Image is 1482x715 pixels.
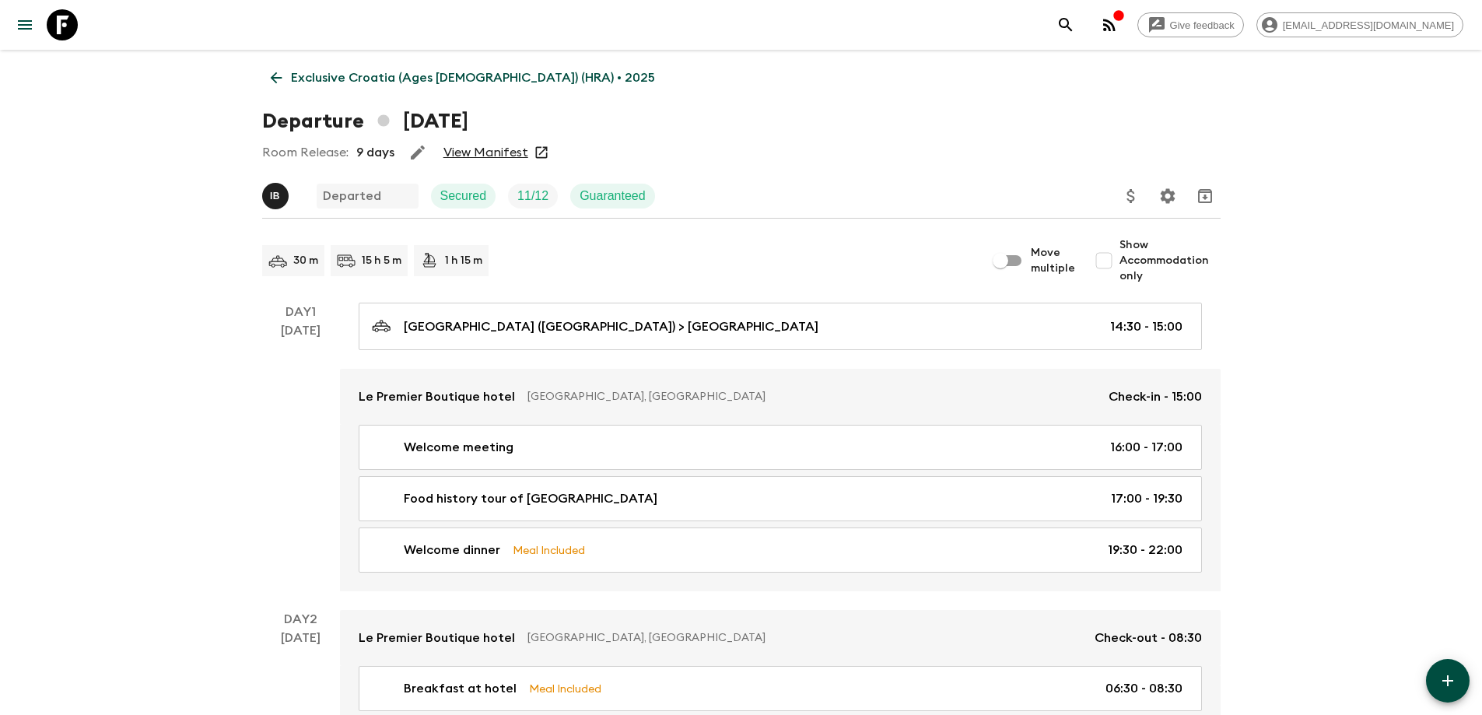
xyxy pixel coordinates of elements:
p: Le Premier Boutique hotel [359,629,515,647]
a: Food history tour of [GEOGRAPHIC_DATA]17:00 - 19:30 [359,476,1202,521]
p: Meal Included [529,680,601,697]
a: Breakfast at hotelMeal Included06:30 - 08:30 [359,666,1202,711]
a: Le Premier Boutique hotel[GEOGRAPHIC_DATA], [GEOGRAPHIC_DATA]Check-in - 15:00 [340,369,1221,425]
p: Day 1 [262,303,340,321]
div: Trip Fill [508,184,558,209]
p: Guaranteed [580,187,646,205]
p: Welcome meeting [404,438,513,457]
a: View Manifest [443,145,528,160]
span: [EMAIL_ADDRESS][DOMAIN_NAME] [1274,19,1463,31]
div: [EMAIL_ADDRESS][DOMAIN_NAME] [1256,12,1463,37]
p: 16:00 - 17:00 [1110,438,1182,457]
p: 17:00 - 19:30 [1111,489,1182,508]
p: Departed [323,187,381,205]
p: 19:30 - 22:00 [1108,541,1182,559]
p: Meal Included [513,542,585,559]
a: Le Premier Boutique hotel[GEOGRAPHIC_DATA], [GEOGRAPHIC_DATA]Check-out - 08:30 [340,610,1221,666]
p: 9 days [356,143,394,162]
p: [GEOGRAPHIC_DATA], [GEOGRAPHIC_DATA] [527,630,1082,646]
p: 14:30 - 15:00 [1110,317,1182,336]
p: Day 2 [262,610,340,629]
button: Archive (Completed, Cancelled or Unsynced Departures only) [1189,181,1221,212]
button: search adventures [1050,9,1081,40]
a: Welcome meeting16:00 - 17:00 [359,425,1202,470]
p: 30 m [293,253,318,268]
p: Room Release: [262,143,349,162]
p: Secured [440,187,487,205]
p: [GEOGRAPHIC_DATA], [GEOGRAPHIC_DATA] [527,389,1096,405]
span: Give feedback [1161,19,1243,31]
button: menu [9,9,40,40]
p: 15 h 5 m [362,253,401,268]
p: 11 / 12 [517,187,548,205]
p: 1 h 15 m [445,253,482,268]
h1: Departure [DATE] [262,106,468,137]
a: [GEOGRAPHIC_DATA] ([GEOGRAPHIC_DATA]) > [GEOGRAPHIC_DATA]14:30 - 15:00 [359,303,1202,350]
p: Check-in - 15:00 [1109,387,1202,406]
a: Give feedback [1137,12,1244,37]
p: Exclusive Croatia (Ages [DEMOGRAPHIC_DATA]) (HRA) • 2025 [291,68,655,87]
a: Exclusive Croatia (Ages [DEMOGRAPHIC_DATA]) (HRA) • 2025 [262,62,664,93]
p: Breakfast at hotel [404,679,517,698]
p: Welcome dinner [404,541,500,559]
span: Show Accommodation only [1119,237,1221,284]
p: Check-out - 08:30 [1095,629,1202,647]
p: 06:30 - 08:30 [1105,679,1182,698]
div: [DATE] [281,321,321,591]
button: Settings [1152,181,1183,212]
div: Secured [431,184,496,209]
p: Food history tour of [GEOGRAPHIC_DATA] [404,489,657,508]
p: Le Premier Boutique hotel [359,387,515,406]
a: Welcome dinnerMeal Included19:30 - 22:00 [359,527,1202,573]
p: [GEOGRAPHIC_DATA] ([GEOGRAPHIC_DATA]) > [GEOGRAPHIC_DATA] [404,317,818,336]
button: Update Price, Early Bird Discount and Costs [1116,181,1147,212]
span: Move multiple [1031,245,1076,276]
span: Ivica Burić [262,188,292,200]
